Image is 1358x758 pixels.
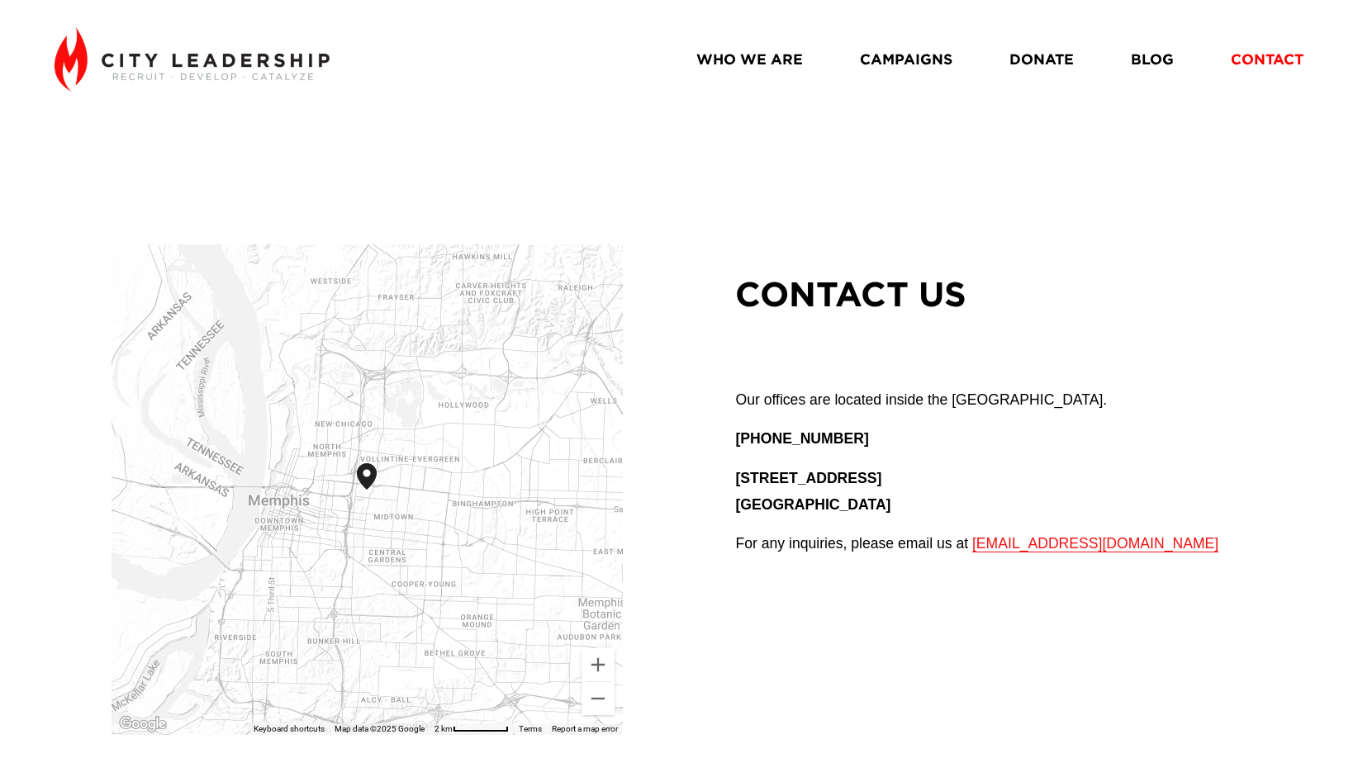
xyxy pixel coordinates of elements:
p: For any inquiries, please email us at [735,531,1298,557]
a: BLOG [1131,45,1174,73]
a: CAMPAIGNS [860,45,952,73]
img: Google [116,713,170,735]
h2: CONTACT US [735,271,1298,316]
button: Keyboard shortcuts [254,723,325,735]
a: DONATE [1009,45,1074,73]
img: City Leadership - Recruit. Develop. Catalyze. [55,27,330,92]
strong: [STREET_ADDRESS] [735,470,881,486]
a: WHO WE ARE [696,45,803,73]
a: Open this area in Google Maps (opens a new window) [116,713,170,735]
button: Map Scale: 2 km per 64 pixels [430,723,514,735]
strong: [PHONE_NUMBER] [735,430,868,447]
a: Terms [519,724,542,733]
a: Report a map error [552,724,618,733]
span: Map data ©2025 Google [335,724,425,733]
button: Zoom out [582,682,615,715]
a: [EMAIL_ADDRESS][DOMAIN_NAME] [972,535,1218,552]
strong: [GEOGRAPHIC_DATA] [735,496,890,513]
p: Our offices are located inside the [GEOGRAPHIC_DATA]. [735,387,1298,414]
span: 2 km [434,724,453,733]
a: CONTACT [1231,45,1303,73]
button: Zoom in [582,648,615,681]
div: City Leadership 1350 Concourse Avenue Memphis, TN, 38104, United States [357,463,396,516]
